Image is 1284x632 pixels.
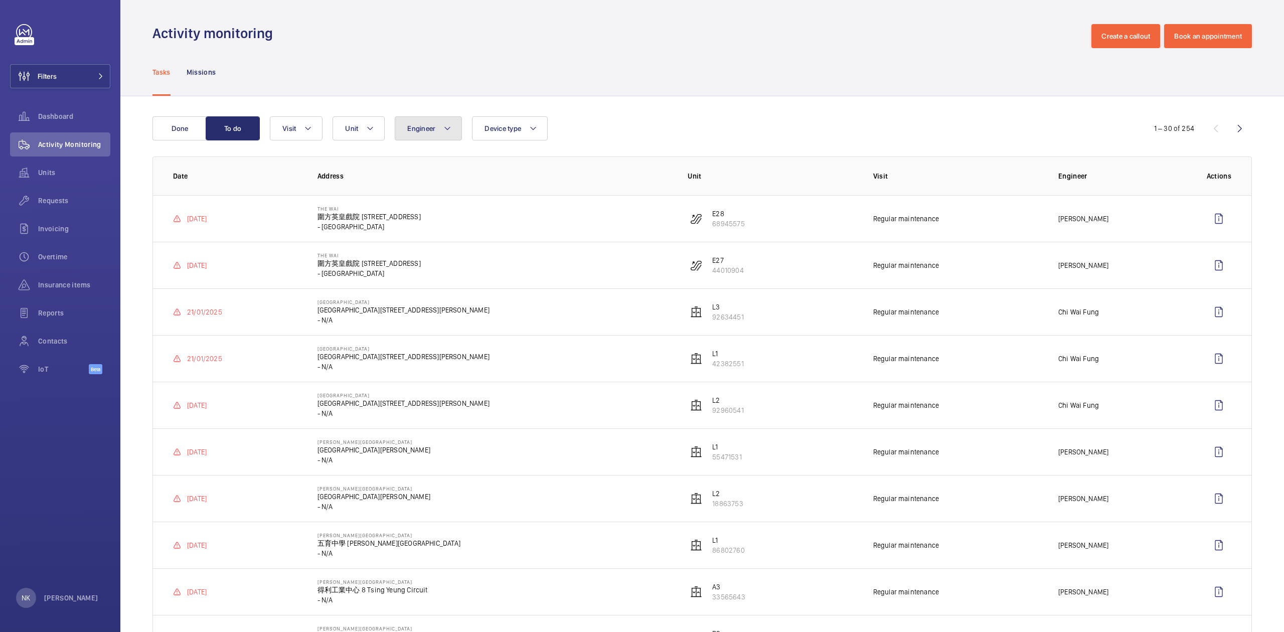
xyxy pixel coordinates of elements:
p: 33565643 [712,592,745,602]
p: 68945575 [712,219,744,229]
p: Regular maintenance [873,214,939,224]
p: Unit [688,171,857,181]
p: 21/01/2025 [187,354,222,364]
p: [GEOGRAPHIC_DATA] [317,346,490,352]
p: Date [173,171,301,181]
p: Regular maintenance [873,354,939,364]
p: [PERSON_NAME] [1058,587,1108,597]
p: 92634451 [712,312,743,322]
p: [GEOGRAPHIC_DATA][STREET_ADDRESS][PERSON_NAME] [317,398,490,408]
p: The Wai [317,252,421,258]
img: escalator.svg [690,213,702,225]
p: E28 [712,209,744,219]
p: [GEOGRAPHIC_DATA][PERSON_NAME] [317,492,430,502]
p: [DATE] [187,494,207,504]
p: E27 [712,255,743,265]
p: Regular maintenance [873,260,939,270]
span: Visit [282,124,296,132]
p: 18863753 [712,499,743,509]
p: NK [22,593,30,603]
p: [DATE] [187,214,207,224]
p: [PERSON_NAME] [1058,214,1108,224]
p: [PERSON_NAME][GEOGRAPHIC_DATA] [317,532,460,538]
p: 86802760 [712,545,744,555]
button: Unit [333,116,385,140]
p: 21/01/2025 [187,307,222,317]
p: - N/A [317,455,430,465]
p: 92960541 [712,405,743,415]
p: - N/A [317,502,430,512]
p: - N/A [317,548,460,558]
p: [DATE] [187,260,207,270]
p: Engineer [1058,171,1191,181]
button: To do [206,116,260,140]
p: - N/A [317,362,490,372]
img: elevator.svg [690,539,702,551]
p: Regular maintenance [873,494,939,504]
p: Chi Wai Fung [1058,307,1099,317]
span: Device type [485,124,521,132]
p: 圍方英皇戲院 [STREET_ADDRESS] [317,258,421,268]
img: elevator.svg [690,353,702,365]
p: Regular maintenance [873,307,939,317]
p: - [GEOGRAPHIC_DATA] [317,268,421,278]
p: [PERSON_NAME] [44,593,98,603]
p: Tasks [152,67,171,77]
p: 得利工業中心 8 Tsing Yeung Circuit [317,585,428,595]
img: elevator.svg [690,399,702,411]
p: Regular maintenance [873,587,939,597]
button: Filters [10,64,110,88]
p: [PERSON_NAME][GEOGRAPHIC_DATA] [317,486,430,492]
p: Regular maintenance [873,447,939,457]
p: 五育中學 [PERSON_NAME][GEOGRAPHIC_DATA] [317,538,460,548]
span: Dashboard [38,111,110,121]
button: Device type [472,116,548,140]
p: - N/A [317,408,490,418]
img: elevator.svg [690,586,702,598]
p: L1 [712,442,741,452]
p: 55471531 [712,452,741,462]
p: [PERSON_NAME] [1058,494,1108,504]
img: elevator.svg [690,493,702,505]
span: Overtime [38,252,110,262]
p: Visit [873,171,1042,181]
span: Invoicing [38,224,110,234]
p: [DATE] [187,447,207,457]
button: Create a callout [1091,24,1160,48]
p: - N/A [317,595,428,605]
p: L3 [712,302,743,312]
p: [PERSON_NAME] [1058,260,1108,270]
img: escalator.svg [690,259,702,271]
span: IoT [38,364,89,374]
p: 圍方英皇戲院 [STREET_ADDRESS] [317,212,421,222]
p: Chi Wai Fung [1058,400,1099,410]
p: L2 [712,489,743,499]
span: Activity Monitoring [38,139,110,149]
h1: Activity monitoring [152,24,279,43]
span: Reports [38,308,110,318]
p: Regular maintenance [873,540,939,550]
p: [GEOGRAPHIC_DATA] [317,299,490,305]
p: Chi Wai Fung [1058,354,1099,364]
p: [DATE] [187,540,207,550]
button: Engineer [395,116,462,140]
p: [GEOGRAPHIC_DATA][STREET_ADDRESS][PERSON_NAME] [317,352,490,362]
p: L1 [712,535,744,545]
span: Insurance items [38,280,110,290]
button: Book an appointment [1164,24,1252,48]
p: [PERSON_NAME][GEOGRAPHIC_DATA] [317,579,428,585]
p: [PERSON_NAME] [1058,447,1108,457]
p: [GEOGRAPHIC_DATA][PERSON_NAME] [317,445,430,455]
p: - N/A [317,315,490,325]
span: Filters [38,71,57,81]
span: Beta [89,364,102,374]
p: 44010904 [712,265,743,275]
p: A3 [712,582,745,592]
button: Done [152,116,207,140]
div: 1 – 30 of 254 [1154,123,1194,133]
p: [PERSON_NAME][GEOGRAPHIC_DATA] [317,439,430,445]
p: Actions [1207,171,1231,181]
p: [DATE] [187,400,207,410]
p: L2 [712,395,743,405]
p: Missions [187,67,216,77]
